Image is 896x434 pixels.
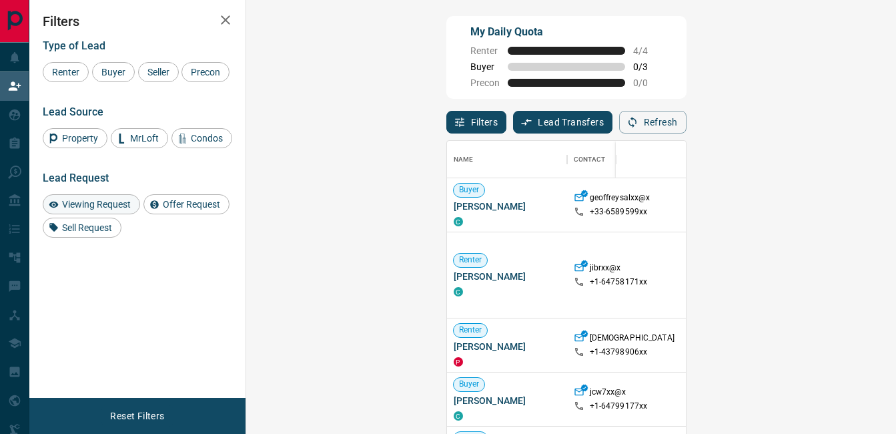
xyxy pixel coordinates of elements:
[57,199,135,210] span: Viewing Request
[454,287,463,296] div: condos.ca
[454,254,488,266] span: Renter
[454,324,488,336] span: Renter
[43,39,105,52] span: Type of Lead
[125,133,163,144] span: MrLoft
[470,77,500,88] span: Precon
[186,67,225,77] span: Precon
[454,200,560,213] span: [PERSON_NAME]
[454,184,485,196] span: Buyer
[513,111,612,134] button: Lead Transfers
[446,111,507,134] button: Filters
[454,357,463,367] div: property.ca
[43,128,107,148] div: Property
[633,77,662,88] span: 0 / 0
[43,172,109,184] span: Lead Request
[447,141,567,178] div: Name
[633,61,662,72] span: 0 / 3
[143,194,230,214] div: Offer Request
[57,133,103,144] span: Property
[97,67,130,77] span: Buyer
[574,141,606,178] div: Contact
[43,13,232,29] h2: Filters
[454,379,485,390] span: Buyer
[454,270,560,283] span: [PERSON_NAME]
[43,194,140,214] div: Viewing Request
[590,333,675,347] p: [DEMOGRAPHIC_DATA]
[181,62,230,82] div: Precon
[619,111,687,134] button: Refresh
[171,128,232,148] div: Condos
[590,192,650,206] p: geoffreysalxx@x
[158,199,225,210] span: Offer Request
[590,387,626,401] p: jcw7xx@x
[43,218,121,238] div: Sell Request
[454,340,560,353] span: [PERSON_NAME]
[590,206,648,218] p: +33- 6589599xx
[92,62,135,82] div: Buyer
[143,67,174,77] span: Seller
[43,105,103,118] span: Lead Source
[57,222,117,233] span: Sell Request
[590,401,648,412] p: +1- 64799177xx
[590,347,648,358] p: +1- 43798906xx
[454,217,463,226] div: condos.ca
[43,62,89,82] div: Renter
[454,411,463,421] div: condos.ca
[101,405,173,427] button: Reset Filters
[470,45,500,56] span: Renter
[138,62,179,82] div: Seller
[633,45,662,56] span: 4 / 4
[470,24,662,40] p: My Daily Quota
[590,276,648,288] p: +1- 64758171xx
[590,262,621,276] p: jibrxx@x
[186,133,228,144] span: Condos
[454,394,560,407] span: [PERSON_NAME]
[454,141,474,178] div: Name
[111,128,168,148] div: MrLoft
[47,67,84,77] span: Renter
[470,61,500,72] span: Buyer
